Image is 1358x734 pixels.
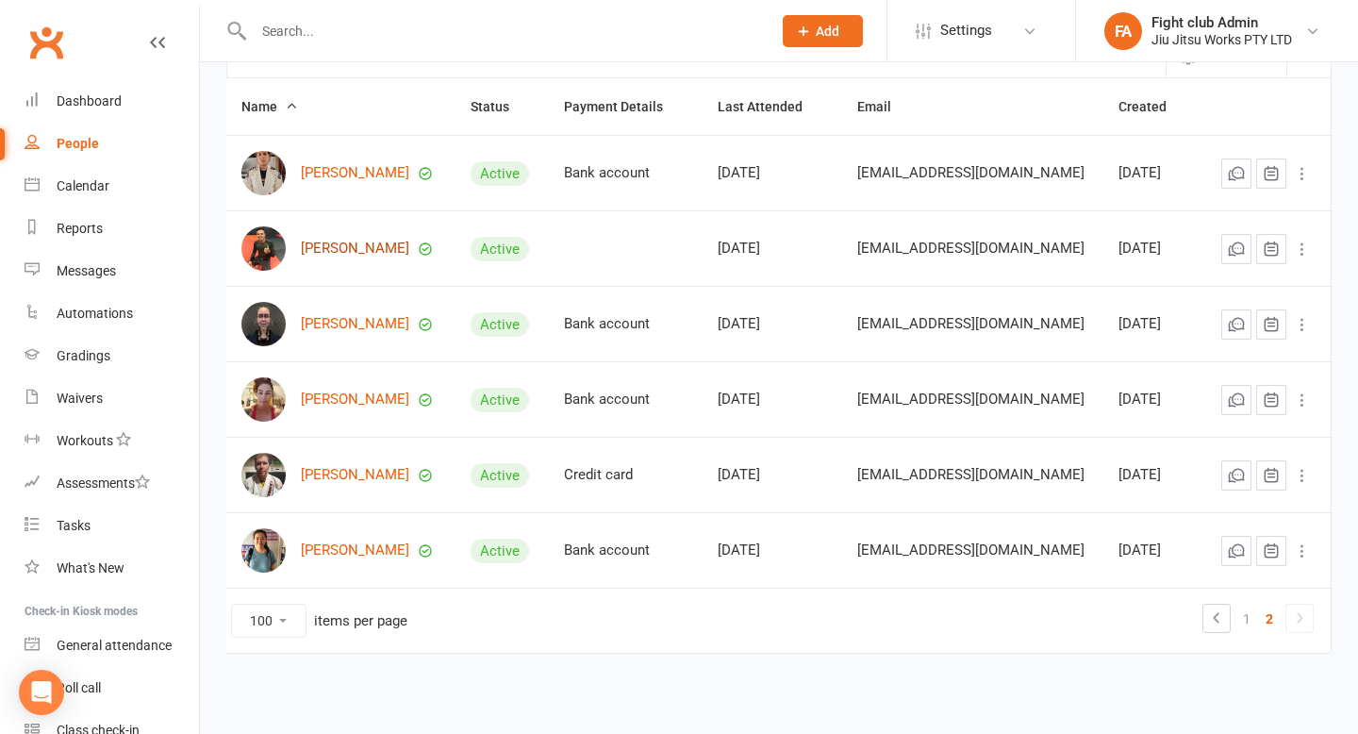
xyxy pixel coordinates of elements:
div: Active [471,161,529,186]
div: Jiu Jitsu Works PTY LTD [1151,31,1292,48]
div: Waivers [57,391,103,406]
button: Payment Details [564,95,684,118]
div: Calendar [57,178,109,193]
img: Abigail [241,528,286,573]
a: 2 [1258,606,1281,632]
a: Gradings [25,335,199,377]
span: Payment Details [564,99,684,114]
span: Email [857,99,912,114]
a: [PERSON_NAME] [301,165,409,181]
img: Maddy [241,302,286,346]
div: [DATE] [718,392,823,408]
img: john [241,226,286,271]
a: Roll call [25,667,199,709]
div: Assessments [57,475,150,491]
div: [DATE] [718,542,823,559]
a: General attendance kiosk mode [25,625,199,667]
span: [EMAIL_ADDRESS][DOMAIN_NAME] [857,381,1085,417]
span: Created [1118,99,1187,114]
span: [EMAIL_ADDRESS][DOMAIN_NAME] [857,457,1085,492]
div: Reports [57,221,103,236]
div: [DATE] [1118,165,1187,181]
div: Active [471,312,529,337]
div: Messages [57,263,116,278]
div: [DATE] [718,241,823,257]
a: People [25,123,199,165]
span: Settings [940,9,992,52]
a: Automations [25,292,199,335]
div: [DATE] [1118,542,1187,559]
a: Calendar [25,165,199,208]
a: Messages [25,250,199,292]
div: Active [471,388,529,412]
div: Credit card [564,467,684,483]
div: [DATE] [1118,316,1187,332]
div: Bank account [564,165,684,181]
span: [EMAIL_ADDRESS][DOMAIN_NAME] [857,230,1085,266]
a: Waivers [25,377,199,420]
a: [PERSON_NAME] [301,467,409,483]
img: Lachlan [241,151,286,195]
div: Fight club Admin [1151,14,1292,31]
a: 1 [1235,606,1258,632]
span: [EMAIL_ADDRESS][DOMAIN_NAME] [857,306,1085,342]
button: Status [471,95,530,118]
div: [DATE] [718,467,823,483]
div: items per page [314,613,407,629]
div: Tasks [57,518,91,533]
div: [DATE] [1118,467,1187,483]
div: Show [189,604,407,638]
a: [PERSON_NAME] [301,392,409,408]
div: Bank account [564,392,684,408]
a: [PERSON_NAME] [301,316,409,332]
div: Workouts [57,433,113,448]
div: Roll call [57,680,101,695]
span: Last Attended [718,99,823,114]
a: [PERSON_NAME] [301,241,409,257]
a: Workouts [25,420,199,462]
a: Assessments [25,462,199,505]
div: Gradings [57,348,110,363]
div: Bank account [564,316,684,332]
div: Open Intercom Messenger [19,670,64,715]
a: Clubworx [23,19,70,66]
div: [DATE] [718,165,823,181]
a: Reports [25,208,199,250]
div: Dashboard [57,93,122,108]
div: [DATE] [1118,392,1187,408]
a: What's New [25,547,199,590]
img: Brendan [241,453,286,497]
button: Email [857,95,912,118]
div: [DATE] [718,316,823,332]
a: [PERSON_NAME] [301,542,409,559]
div: People [57,136,99,151]
div: What's New [57,560,124,576]
span: Name [241,99,298,114]
div: Automations [57,306,133,321]
div: Active [471,237,529,261]
input: Search... [248,18,758,44]
div: Bank account [564,542,684,559]
div: Active [471,539,529,563]
span: [EMAIL_ADDRESS][DOMAIN_NAME] [857,532,1085,568]
span: [EMAIL_ADDRESS][DOMAIN_NAME] [857,155,1085,191]
button: Name [241,95,298,118]
div: General attendance [57,638,172,653]
span: Status [471,99,530,114]
div: FA [1104,12,1142,50]
div: Active [471,463,529,488]
a: Tasks [25,505,199,547]
button: Add [783,15,863,47]
div: [DATE] [1118,241,1187,257]
a: Dashboard [25,80,199,123]
button: Last Attended [718,95,823,118]
button: Created [1118,95,1187,118]
img: Ella [241,377,286,422]
span: Add [816,24,839,39]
